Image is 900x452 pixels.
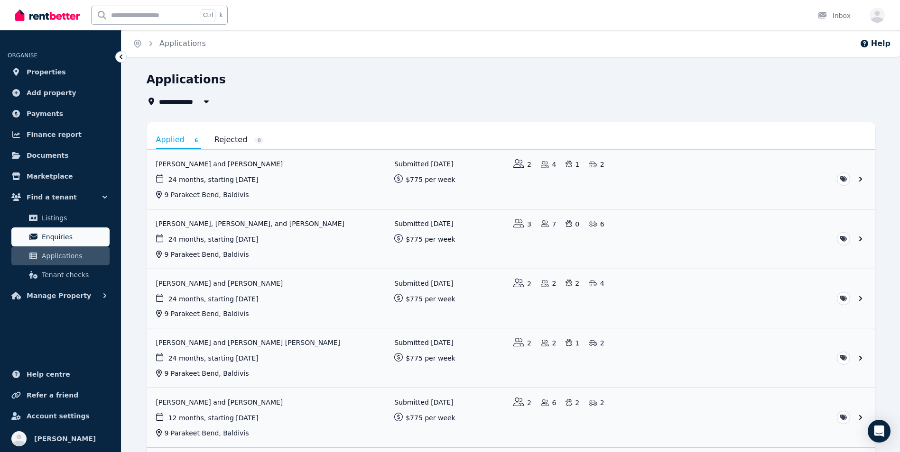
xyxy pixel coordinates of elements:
a: Help centre [8,365,113,384]
a: Refer a friend [8,386,113,405]
span: Add property [27,87,76,99]
button: Help [860,38,891,49]
a: View application: Amber Hicks and Brayden King [147,269,875,328]
a: Tenant checks [11,265,110,284]
a: Rejected [214,132,264,148]
a: Applications [159,39,206,48]
nav: Breadcrumb [121,30,217,57]
span: 0 [254,137,264,144]
span: Documents [27,150,69,161]
span: [PERSON_NAME] [34,433,96,444]
a: View application: Megan Cheshire and Bradley Cheshire [147,388,875,447]
a: Enquiries [11,227,110,246]
a: View application: Kelly Marie Johansson, Chelsea Moriarty, and Mason Haynes [147,209,875,269]
a: Add property [8,83,113,102]
button: Manage Property [8,286,113,305]
span: Marketplace [27,171,73,182]
a: Marketplace [8,167,113,186]
img: RentBetter [15,8,80,22]
a: Properties [8,63,113,81]
a: Finance report [8,125,113,144]
a: View application: Lloyd Williams and Rachel Lilwall [147,150,875,209]
span: Payments [27,108,63,119]
a: Account settings [8,407,113,425]
span: Refer a friend [27,389,78,401]
span: Finance report [27,129,82,140]
a: View application: Fiona Elliot and ROSS MACGREGOR ELLIOT [147,328,875,388]
div: Inbox [817,11,851,20]
a: Listings [11,208,110,227]
span: Find a tenant [27,191,77,203]
a: Applications [11,246,110,265]
span: Help centre [27,369,70,380]
span: Account settings [27,410,90,422]
span: Applications [42,250,106,262]
span: 6 [192,137,201,144]
span: Manage Property [27,290,91,301]
span: Tenant checks [42,269,106,280]
span: Enquiries [42,231,106,243]
button: Find a tenant [8,188,113,207]
span: ORGANISE [8,52,37,59]
a: Applied [156,132,201,149]
span: Properties [27,66,66,78]
a: Documents [8,146,113,165]
span: k [219,11,223,19]
span: Ctrl [201,9,215,21]
h1: Applications [147,72,226,87]
span: Listings [42,212,106,224]
a: Payments [8,104,113,123]
div: Open Intercom Messenger [868,420,891,443]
